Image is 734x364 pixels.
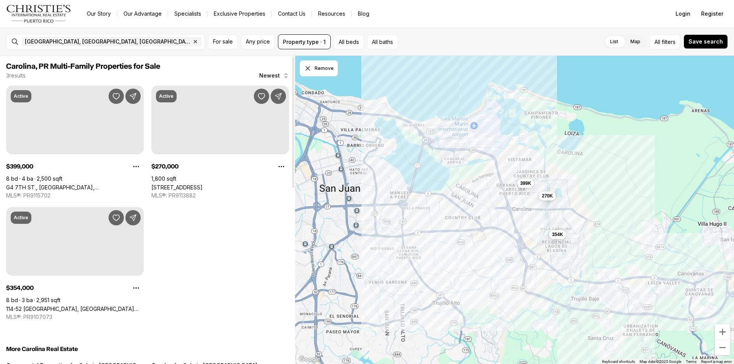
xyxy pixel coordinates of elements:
[312,8,351,19] a: Resources
[6,184,144,191] a: G4 7TH ST., CASTELLANA GARDENS DEV., CAROLINA PR, 00983
[81,8,117,19] a: Our Story
[117,8,168,19] a: Our Advantage
[213,39,233,45] span: For sale
[208,34,238,49] button: For sale
[701,11,723,17] span: Register
[539,191,556,201] button: 270K
[128,159,144,174] button: Property options
[168,8,207,19] a: Specialists
[367,34,398,49] button: All baths
[697,6,728,21] button: Register
[6,73,26,79] p: 3 results
[549,230,566,239] button: 354K
[255,68,294,83] button: Newest
[128,280,144,296] button: Property options
[6,5,71,23] img: logo
[272,8,312,19] button: Contact Us
[151,184,203,191] a: Calle 26 S7, CAROLINA PR, 00983
[109,210,124,225] button: Save Property: 114-52 VILLA CAROLINA
[278,34,331,49] button: Property type · 1
[684,34,728,49] button: Save search
[300,60,338,76] button: Dismiss drawing
[604,35,624,49] label: List
[246,39,270,45] span: Any price
[109,89,124,104] button: Save Property: G4 7TH ST., CASTELLANA GARDENS DEV.
[552,231,563,238] span: 354K
[624,35,646,49] label: Map
[654,38,660,46] span: All
[352,8,375,19] a: Blog
[274,159,289,174] button: Property options
[259,73,280,79] span: Newest
[125,89,141,104] button: Share Property
[25,39,191,45] span: [GEOGRAPHIC_DATA], [GEOGRAPHIC_DATA], [GEOGRAPHIC_DATA]
[254,89,269,104] button: Save Property: Calle 26 S7
[6,63,160,70] span: Carolina, PR Multi-Family Properties for Sale
[125,210,141,225] button: Share Property
[520,180,531,186] span: 399K
[241,34,275,49] button: Any price
[271,89,286,104] button: Share Property
[208,8,271,19] a: Exclusive Properties
[6,345,289,353] h5: More Carolina Real Estate
[517,179,534,188] button: 399K
[6,306,144,312] a: 114-52 VILLA CAROLINA, CAROLINA PR, 00985
[689,39,723,45] span: Save search
[671,6,695,21] button: Login
[334,34,364,49] button: All beds
[650,34,680,49] button: Allfilters
[14,93,28,99] p: Active
[159,93,174,99] p: Active
[676,11,690,17] span: Login
[14,215,28,221] p: Active
[542,193,553,199] span: 270K
[662,38,676,46] span: filters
